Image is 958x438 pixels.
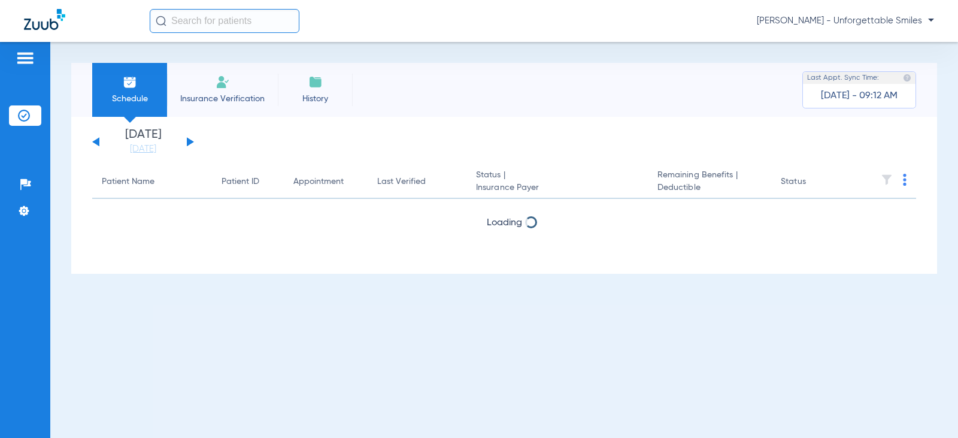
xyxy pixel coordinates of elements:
div: Patient Name [102,176,154,188]
div: Appointment [293,176,358,188]
div: Appointment [293,176,344,188]
div: Patient ID [222,176,259,188]
li: [DATE] [107,129,179,155]
span: [DATE] - 09:12 AM [821,90,898,102]
span: Loading [487,218,522,228]
th: Remaining Benefits | [648,165,771,199]
span: Deductible [657,182,762,194]
span: History [287,93,344,105]
div: Last Verified [377,176,426,188]
img: History [308,75,323,89]
th: Status [771,165,852,199]
a: [DATE] [107,143,179,155]
span: Schedule [101,93,158,105]
div: Patient Name [102,176,202,188]
span: [PERSON_NAME] - Unforgettable Smiles [757,15,934,27]
img: filter.svg [881,174,893,186]
th: Status | [466,165,648,199]
img: Zuub Logo [24,9,65,30]
img: Manual Insurance Verification [216,75,230,89]
div: Patient ID [222,176,274,188]
span: Insurance Payer [476,182,638,194]
img: Search Icon [156,16,166,26]
img: last sync help info [903,74,911,82]
img: hamburger-icon [16,51,35,65]
div: Last Verified [377,176,457,188]
input: Search for patients [150,9,299,33]
span: Insurance Verification [176,93,269,105]
span: Last Appt. Sync Time: [807,72,879,84]
img: Schedule [123,75,137,89]
img: group-dot-blue.svg [903,174,907,186]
